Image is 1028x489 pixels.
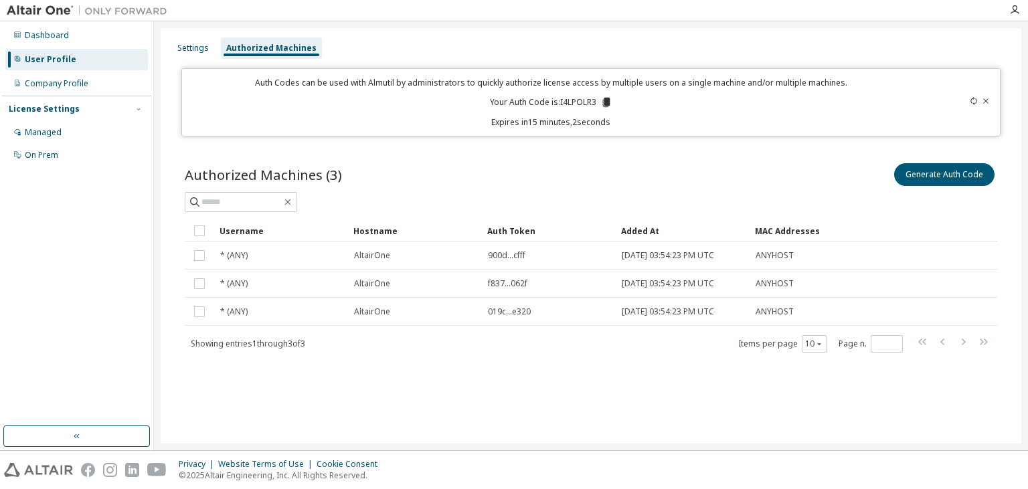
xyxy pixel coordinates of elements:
[487,220,610,241] div: Auth Token
[177,43,209,54] div: Settings
[354,306,390,317] span: AltairOne
[226,43,317,54] div: Authorized Machines
[218,459,317,470] div: Website Terms of Use
[179,470,385,481] p: © 2025 Altair Engineering, Inc. All Rights Reserved.
[25,78,88,89] div: Company Profile
[738,335,827,353] span: Items per page
[354,278,390,289] span: AltairOne
[621,220,744,241] div: Added At
[488,306,531,317] span: 019c...e320
[25,127,62,138] div: Managed
[622,306,714,317] span: [DATE] 03:54:23 PM UTC
[220,250,248,261] span: * (ANY)
[490,96,612,108] p: Your Auth Code is: I4LPOLR3
[25,54,76,65] div: User Profile
[190,77,912,88] p: Auth Codes can be used with Almutil by administrators to quickly authorize license access by mult...
[839,335,903,353] span: Page n.
[9,104,80,114] div: License Settings
[488,278,527,289] span: f837...062f
[147,463,167,477] img: youtube.svg
[81,463,95,477] img: facebook.svg
[805,338,823,349] button: 10
[220,306,248,317] span: * (ANY)
[756,250,794,261] span: ANYHOST
[354,250,390,261] span: AltairOne
[622,250,714,261] span: [DATE] 03:54:23 PM UTC
[4,463,73,477] img: altair_logo.svg
[622,278,714,289] span: [DATE] 03:54:23 PM UTC
[756,306,794,317] span: ANYHOST
[179,459,218,470] div: Privacy
[25,30,69,41] div: Dashboard
[894,163,995,186] button: Generate Auth Code
[125,463,139,477] img: linkedin.svg
[220,220,343,241] div: Username
[190,116,912,128] p: Expires in 15 minutes, 2 seconds
[353,220,477,241] div: Hostname
[185,165,342,184] span: Authorized Machines (3)
[755,220,857,241] div: MAC Addresses
[103,463,117,477] img: instagram.svg
[220,278,248,289] span: * (ANY)
[317,459,385,470] div: Cookie Consent
[191,338,305,349] span: Showing entries 1 through 3 of 3
[25,150,58,161] div: On Prem
[7,4,174,17] img: Altair One
[488,250,525,261] span: 900d...cfff
[756,278,794,289] span: ANYHOST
